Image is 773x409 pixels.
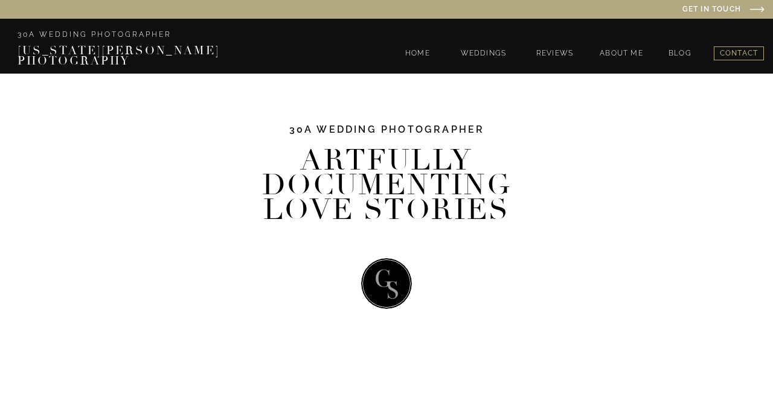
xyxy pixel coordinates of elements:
a: [US_STATE][PERSON_NAME] PHOTOGRAPHY [18,46,321,56]
a: Get in Touch [559,5,741,14]
a: CONTACT [714,46,764,60]
h2: Artfully Documenting Love Stories [257,148,516,215]
a: WEDDINGS [457,49,510,60]
a: HOME [400,49,435,60]
a: BLOG [666,49,694,60]
h1: 30A WEDDING PHOTOGRAPHER [274,123,500,147]
a: REVIEWS [532,49,577,60]
a: 30A WEDDING PHOTOGRAPHER [18,31,321,42]
a: ABOUT ME [600,49,643,60]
